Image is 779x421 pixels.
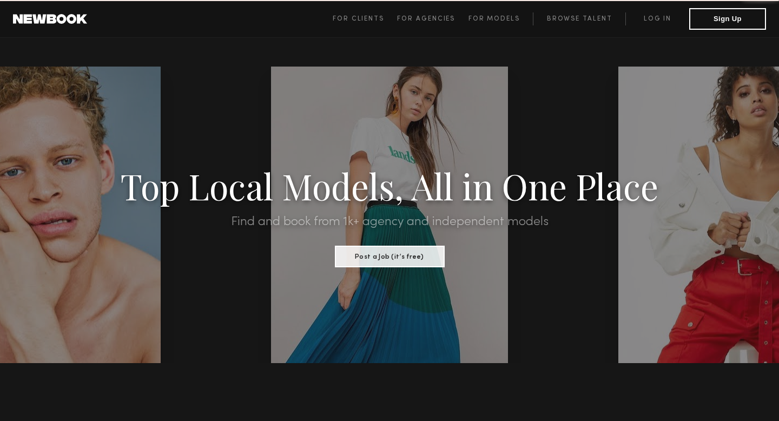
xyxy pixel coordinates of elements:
[468,12,533,25] a: For Models
[335,249,445,261] a: Post a Job (it’s free)
[533,12,625,25] a: Browse Talent
[689,8,766,30] button: Sign Up
[397,12,468,25] a: For Agencies
[58,169,721,202] h1: Top Local Models, All in One Place
[333,12,397,25] a: For Clients
[335,246,445,267] button: Post a Job (it’s free)
[397,16,455,22] span: For Agencies
[333,16,384,22] span: For Clients
[625,12,689,25] a: Log in
[468,16,520,22] span: For Models
[58,215,721,228] h2: Find and book from 1k+ agency and independent models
